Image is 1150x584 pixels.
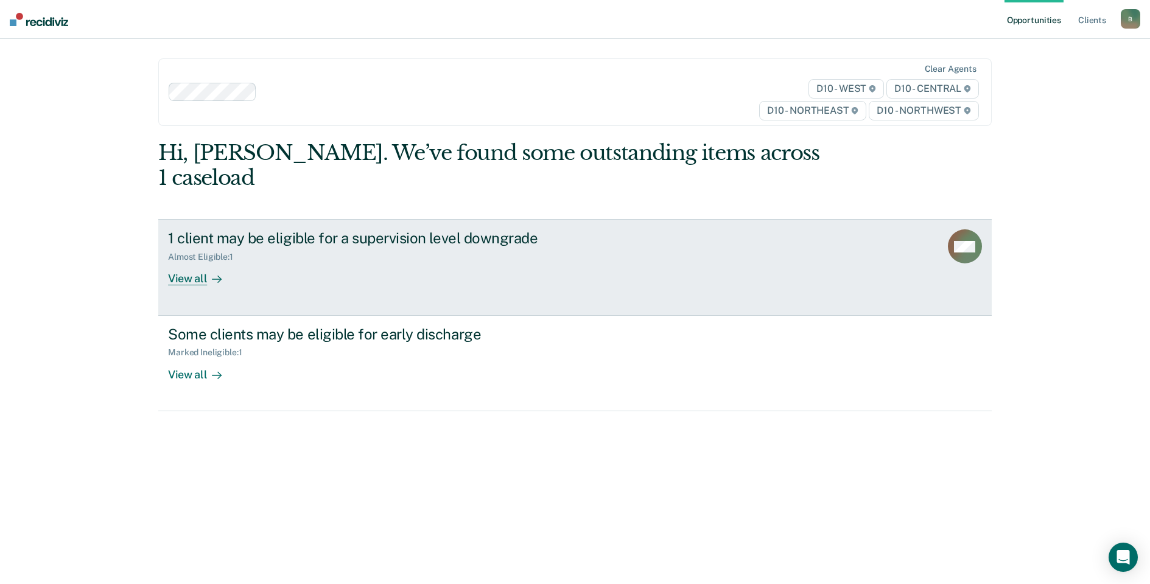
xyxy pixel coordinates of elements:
[869,101,978,120] span: D10 - NORTHWEST
[808,79,884,99] span: D10 - WEST
[168,262,236,286] div: View all
[168,325,595,343] div: Some clients may be eligible for early discharge
[759,101,866,120] span: D10 - NORTHEAST
[158,316,992,411] a: Some clients may be eligible for early dischargeMarked Ineligible:1View all
[168,229,595,247] div: 1 client may be eligible for a supervision level downgrade
[1109,543,1138,572] div: Open Intercom Messenger
[168,347,251,358] div: Marked Ineligible : 1
[168,358,236,381] div: View all
[1121,9,1140,29] button: B
[168,252,243,262] div: Almost Eligible : 1
[158,141,825,190] div: Hi, [PERSON_NAME]. We’ve found some outstanding items across 1 caseload
[886,79,979,99] span: D10 - CENTRAL
[158,219,992,315] a: 1 client may be eligible for a supervision level downgradeAlmost Eligible:1View all
[10,13,68,26] img: Recidiviz
[925,64,976,74] div: Clear agents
